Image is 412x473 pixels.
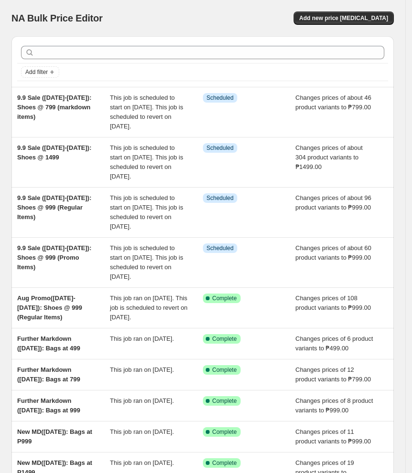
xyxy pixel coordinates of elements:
span: Changes prices of 8 product variants to ₱999.00 [296,397,373,414]
span: Further Markdown ([DATE]): Bags at 799 [17,366,80,383]
span: Changes prices of about 304 product variants to ₱1499.00 [296,144,363,170]
button: Add filter [21,66,59,78]
span: This job ran on [DATE]. [110,397,174,404]
span: Complete [212,294,237,302]
span: 9.9 Sale ([DATE]-[DATE]): Shoes @ 1499 [17,144,92,161]
span: Further Markdown ([DATE]): Bags at 499 [17,335,80,352]
span: This job is scheduled to start on [DATE]. This job is scheduled to revert on [DATE]. [110,194,183,230]
span: Complete [212,397,237,405]
span: This job is scheduled to start on [DATE]. This job is scheduled to revert on [DATE]. [110,144,183,180]
span: NA Bulk Price Editor [11,13,103,23]
span: This job ran on [DATE]. [110,459,174,466]
span: Complete [212,428,237,436]
span: This job is scheduled to start on [DATE]. This job is scheduled to revert on [DATE]. [110,244,183,280]
span: Add new price [MEDICAL_DATA] [299,14,388,22]
span: Scheduled [207,194,234,202]
span: Changes prices of 108 product variants to ₱999.00 [296,294,371,311]
span: Complete [212,366,237,374]
span: 9.9 Sale ([DATE]-[DATE]): Shoes @ 799 (markdown items) [17,94,92,120]
span: This job is scheduled to start on [DATE]. This job is scheduled to revert on [DATE]. [110,94,183,130]
span: Aug Promo([DATE]-[DATE]): Shoes @ 999 (Regular Items) [17,294,82,321]
span: This job ran on [DATE]. [110,428,174,435]
span: New MD([DATE]): Bags at P999 [17,428,92,445]
span: Changes prices of 11 product variants to ₱999.00 [296,428,371,445]
span: Changes prices of about 96 product variants to ₱999.00 [296,194,371,211]
span: Scheduled [207,244,234,252]
span: Changes prices of 6 product variants to ₱499.00 [296,335,373,352]
span: Changes prices of about 60 product variants to ₱999.00 [296,244,371,261]
span: Changes prices of about 46 product variants to ₱799.00 [296,94,371,111]
button: Add new price [MEDICAL_DATA] [294,11,394,25]
span: Complete [212,335,237,343]
span: 9.9 Sale ([DATE]-[DATE]): Shoes @ 999 (Regular Items) [17,194,92,221]
span: Add filter [25,68,48,76]
span: Scheduled [207,94,234,102]
span: Complete [212,459,237,467]
span: 9.9 Sale ([DATE]-[DATE]): Shoes @ 999 (Promo Items) [17,244,92,271]
span: This job ran on [DATE]. [110,335,174,342]
span: Changes prices of 12 product variants to ₱799.00 [296,366,371,383]
span: This job ran on [DATE]. This job is scheduled to revert on [DATE]. [110,294,188,321]
span: This job ran on [DATE]. [110,366,174,373]
span: Scheduled [207,144,234,152]
span: Further Markdown ([DATE]): Bags at 999 [17,397,80,414]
